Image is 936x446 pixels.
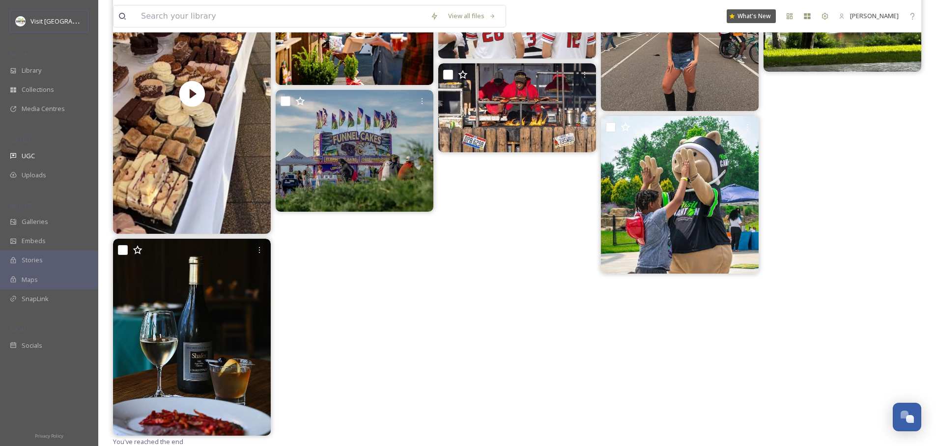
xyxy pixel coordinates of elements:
span: WIDGETS [10,202,32,209]
span: COLLECT [10,136,31,143]
span: Maps [22,275,38,284]
span: Media Centres [22,104,65,113]
span: Stories [22,255,43,265]
span: SOCIALS [10,326,29,333]
img: 504215517_18391876114141605_6678276958339845993_n.jpg [601,116,759,274]
span: Privacy Policy [35,433,63,439]
img: 501283425_18461587159076963_1591761387706808671_n.jpg [438,63,596,152]
a: What's New [727,9,776,23]
span: MEDIA [10,51,27,58]
span: Galleries [22,217,48,226]
span: UGC [22,151,35,161]
input: Search your library [136,5,425,27]
span: Socials [22,341,42,350]
a: Privacy Policy [35,429,63,441]
img: 482731513_18483102070031743_8828638185135209140_n.jpg [113,239,271,436]
span: Uploads [22,170,46,180]
a: View all files [443,6,501,26]
span: Embeds [22,236,46,246]
span: Visit [GEOGRAPHIC_DATA] [30,16,107,26]
span: Collections [22,85,54,94]
img: download.jpeg [16,16,26,26]
img: 501426360_18461615374076963_7044768093494798938_n.jpg [276,90,433,212]
button: Open Chat [893,403,921,431]
span: [PERSON_NAME] [850,11,899,20]
span: Library [22,66,41,75]
span: You've reached the end [113,437,183,446]
a: [PERSON_NAME] [834,6,904,26]
span: SnapLink [22,294,49,304]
